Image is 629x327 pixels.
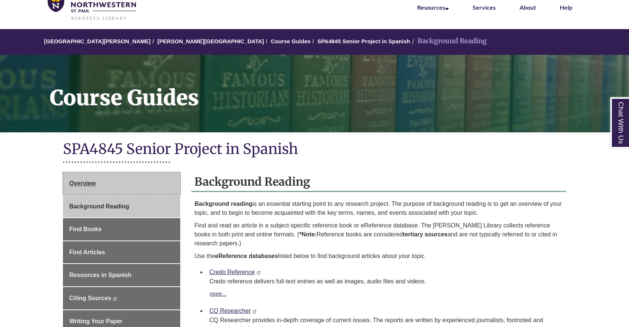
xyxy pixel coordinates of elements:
[113,297,117,301] i: This link opens in a new window
[63,172,180,195] a: Overview
[299,231,317,238] strong: *Note:
[158,38,264,44] a: [PERSON_NAME][GEOGRAPHIC_DATA]
[473,4,496,11] a: Services
[271,38,311,44] a: Course Guides
[69,249,105,255] span: Find Articles
[209,269,255,275] a: Credo Reference
[257,271,261,274] i: This link opens in a new window
[191,172,566,192] h2: Background Reading
[520,4,536,11] a: About
[63,264,180,286] a: Resources in Spanish
[317,38,410,44] a: SPA4845 Senior Project in Spanish
[209,308,251,314] a: CQ Researcher
[42,55,629,123] h1: Course Guides
[194,221,563,248] p: Find and read an article in a subject-specific reference book or eReference database. The [PERSON...
[44,38,150,44] a: [GEOGRAPHIC_DATA][PERSON_NAME]
[63,241,180,264] a: Find Articles
[63,140,566,160] h1: SPA4845 Senior Project in Spanish
[194,199,563,217] p: is an essential starting point to any research project. The purpose of background reading is to g...
[69,295,111,301] span: Citing Sources
[194,201,252,207] strong: Background reading
[403,231,448,238] b: tertiary sources
[252,310,257,313] i: This link opens in a new window
[209,290,227,299] button: more...
[63,287,180,309] a: Citing Sources
[69,180,96,186] span: Overview
[63,195,180,218] a: Background Reading
[417,4,449,11] a: Resources
[560,4,572,11] a: Help
[69,272,131,278] span: Resources in Spanish
[194,252,563,261] p: Use the listed below to find background articles about your topic.
[69,318,123,324] span: Writing Your Paper
[215,253,278,259] strong: eReference databases
[69,203,129,210] span: Background Reading
[69,226,102,232] span: Find Books
[63,218,180,240] a: Find Books
[410,36,487,47] li: Background Reading
[209,277,560,286] p: Credo reference delivers full-text entries as well as images, audio files and videos.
